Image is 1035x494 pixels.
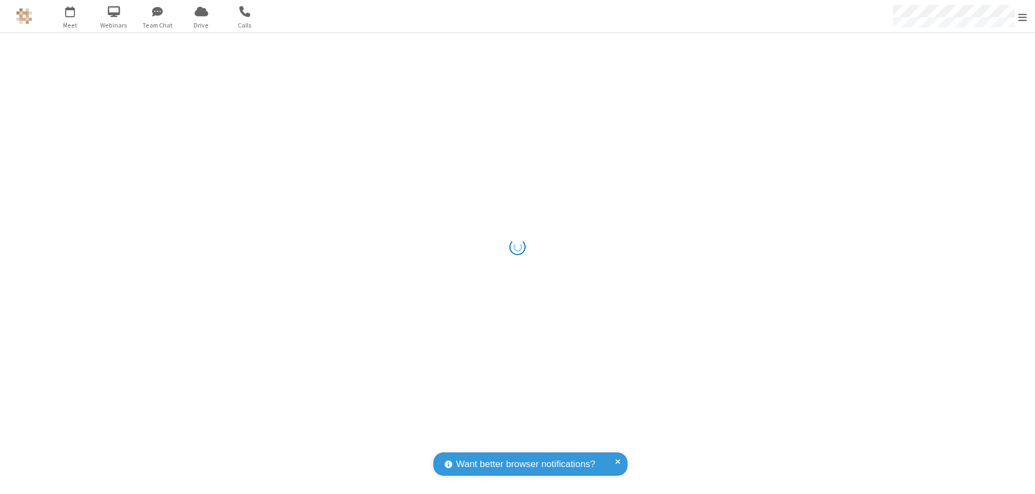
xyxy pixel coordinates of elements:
[456,457,595,471] span: Want better browser notifications?
[50,20,91,30] span: Meet
[137,20,178,30] span: Team Chat
[181,20,222,30] span: Drive
[16,8,32,24] img: QA Selenium DO NOT DELETE OR CHANGE
[94,20,134,30] span: Webinars
[225,20,265,30] span: Calls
